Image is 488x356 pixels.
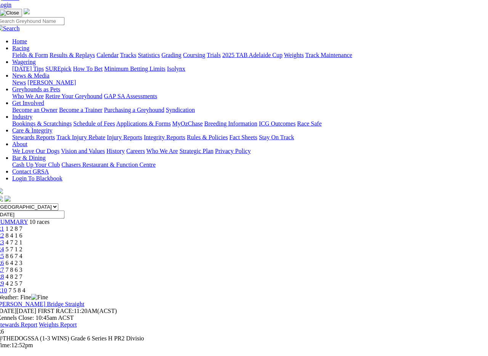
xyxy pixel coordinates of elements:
[284,52,304,58] a: Weights
[12,107,479,113] div: Get Involved
[12,120,479,127] div: Industry
[38,308,74,314] span: FIRST RACE:
[12,127,53,134] a: Care & Integrity
[6,246,22,252] span: 5 7 1 2
[38,308,117,314] span: 11:20AM(ACST)
[12,65,44,72] a: [DATE] Tips
[215,148,251,154] a: Privacy Policy
[12,38,27,45] a: Home
[73,65,103,72] a: How To Bet
[61,161,156,168] a: Chasers Restaurant & Function Centre
[12,93,479,100] div: Greyhounds as Pets
[6,239,22,246] span: 4 7 2 1
[12,168,49,175] a: Contact GRSA
[12,72,50,79] a: News & Media
[73,120,115,127] a: Schedule of Fees
[12,161,60,168] a: Cash Up Your Club
[162,52,181,58] a: Grading
[259,120,295,127] a: ICG Outcomes
[12,155,46,161] a: Bar & Dining
[183,52,205,58] a: Coursing
[61,148,105,154] a: Vision and Values
[138,52,160,58] a: Statistics
[39,321,77,328] a: Weights Report
[6,267,22,273] span: 7 8 6 3
[180,148,213,154] a: Strategic Plan
[9,287,26,294] span: 7 5 8 4
[59,107,103,113] a: Become a Trainer
[146,148,178,154] a: Who We Are
[12,86,60,93] a: Greyhounds as Pets
[6,273,22,280] span: 4 8 2 7
[12,134,479,141] div: Care & Integrity
[12,175,63,182] a: Login To Blackbook
[12,45,29,51] a: Racing
[222,52,283,58] a: 2025 TAB Adelaide Cup
[12,59,36,65] a: Wagering
[12,65,479,72] div: Wagering
[204,120,257,127] a: Breeding Information
[12,134,55,140] a: Stewards Reports
[106,148,125,154] a: History
[12,79,26,86] a: News
[104,107,164,113] a: Purchasing a Greyhound
[12,120,72,127] a: Bookings & Scratchings
[230,134,257,140] a: Fact Sheets
[45,65,71,72] a: SUREpick
[104,93,157,99] a: GAP SA Assessments
[12,148,59,154] a: We Love Our Dogs
[6,253,22,259] span: 8 6 7 4
[31,294,48,301] img: Fine
[12,107,58,113] a: Become an Owner
[50,52,95,58] a: Results & Replays
[6,280,22,287] span: 4 2 5 7
[24,8,30,14] img: logo-grsa-white.png
[297,120,321,127] a: Race Safe
[12,161,479,168] div: Bar & Dining
[12,100,44,106] a: Get Involved
[207,52,221,58] a: Trials
[259,134,294,140] a: Stay On Track
[107,134,142,140] a: Injury Reports
[166,107,195,113] a: Syndication
[5,196,11,202] img: twitter.svg
[6,232,22,239] span: 8 4 1 6
[104,65,165,72] a: Minimum Betting Limits
[12,141,27,147] a: About
[167,65,185,72] a: Isolynx
[305,52,352,58] a: Track Maintenance
[116,120,171,127] a: Applications & Forms
[120,52,136,58] a: Tracks
[12,79,479,86] div: News & Media
[27,79,76,86] a: [PERSON_NAME]
[172,120,203,127] a: MyOzChase
[12,148,479,155] div: About
[12,113,32,120] a: Industry
[45,93,103,99] a: Retire Your Greyhound
[12,52,48,58] a: Fields & Form
[12,52,479,59] div: Racing
[187,134,228,140] a: Rules & Policies
[126,148,145,154] a: Careers
[56,134,105,140] a: Track Injury Rebate
[6,260,22,266] span: 6 4 2 3
[144,134,185,140] a: Integrity Reports
[29,219,50,225] span: 10 races
[6,225,22,232] span: 1 2 8 7
[12,93,44,99] a: Who We Are
[96,52,119,58] a: Calendar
